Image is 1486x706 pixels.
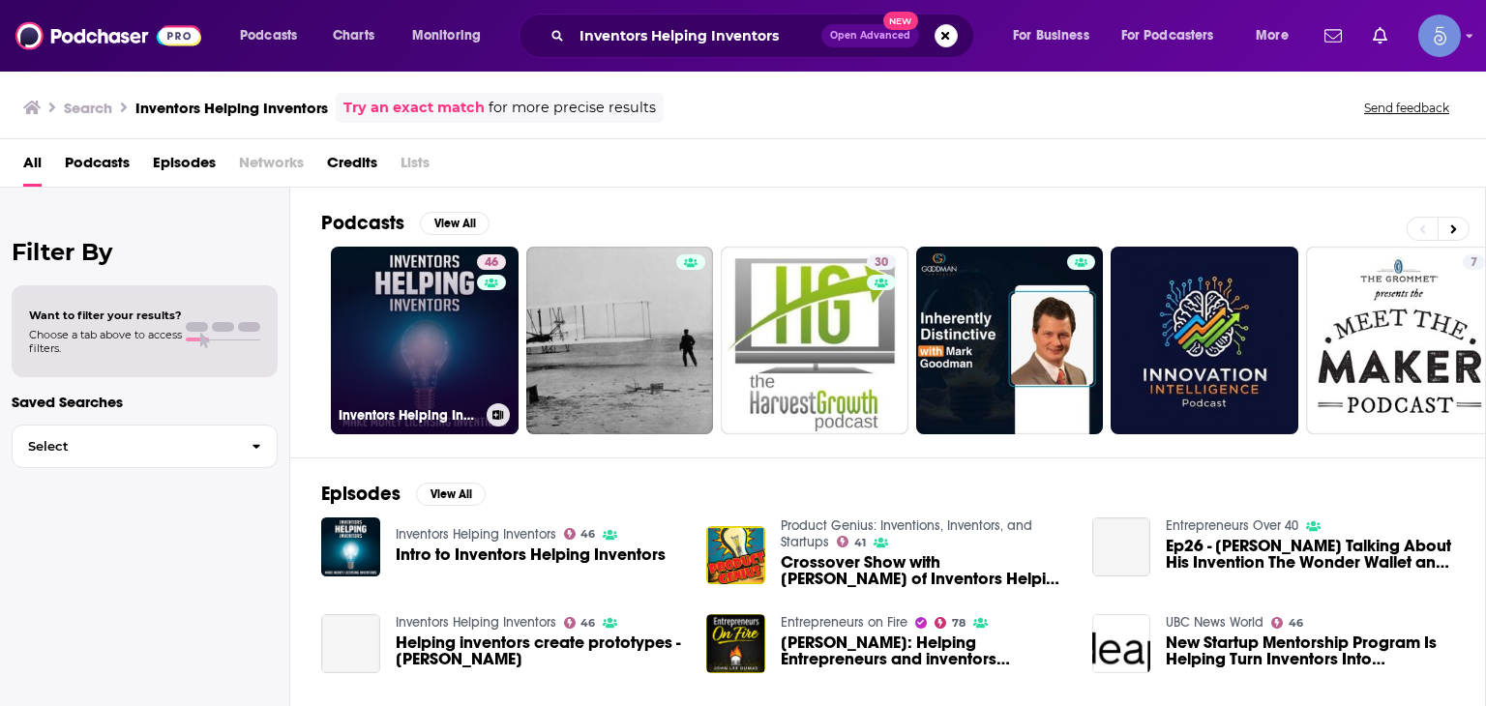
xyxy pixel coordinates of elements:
[489,97,656,119] span: for more precise results
[396,634,684,667] span: Helping inventors create prototypes - [PERSON_NAME]
[321,482,486,506] a: EpisodesView All
[1418,15,1461,57] span: Logged in as Spiral5-G1
[537,14,993,58] div: Search podcasts, credits, & more...
[781,517,1032,550] a: Product Genius: Inventions, Inventors, and Startups
[12,238,278,266] h2: Filter By
[240,22,297,49] span: Podcasts
[580,619,595,628] span: 46
[1092,614,1151,673] img: New Startup Mentorship Program Is Helping Turn Inventors Into Entrepreneurs
[1121,22,1214,49] span: For Podcasters
[999,20,1114,51] button: open menu
[396,526,556,543] a: Inventors Helping Inventors
[331,247,519,434] a: 46Inventors Helping Inventors
[564,617,596,629] a: 46
[781,614,907,631] a: Entrepreneurs on Fire
[821,24,919,47] button: Open AdvancedNew
[781,554,1069,587] span: Crossover Show with [PERSON_NAME] of Inventors Helping Inventors Podcast!
[867,254,896,270] a: 30
[1013,22,1089,49] span: For Business
[396,634,684,667] a: Helping inventors create prototypes - Scott Tarcy
[952,619,966,628] span: 78
[580,530,595,539] span: 46
[1358,100,1455,116] button: Send feedback
[875,253,888,273] span: 30
[564,528,596,540] a: 46
[15,17,201,54] img: Podchaser - Follow, Share and Rate Podcasts
[781,634,1069,667] a: Chris Hawker: Helping Entrepreneurs and inventors commercialize their product inventions
[339,407,479,424] h3: Inventors Helping Inventors
[706,526,765,585] img: Crossover Show with Alan Beckley of Inventors Helping Inventors Podcast!
[416,483,486,506] button: View All
[327,147,377,187] a: Credits
[401,147,430,187] span: Lists
[1418,15,1461,57] button: Show profile menu
[477,254,506,270] a: 46
[29,328,182,355] span: Choose a tab above to access filters.
[830,31,910,41] span: Open Advanced
[396,614,556,631] a: Inventors Helping Inventors
[1166,614,1263,631] a: UBC News World
[321,211,490,235] a: PodcastsView All
[935,617,966,629] a: 78
[64,99,112,117] h3: Search
[1109,20,1242,51] button: open menu
[333,22,374,49] span: Charts
[1242,20,1313,51] button: open menu
[781,554,1069,587] a: Crossover Show with Alan Beckley of Inventors Helping Inventors Podcast!
[321,614,380,673] a: Helping inventors create prototypes - Scott Tarcy
[321,482,401,506] h2: Episodes
[420,212,490,235] button: View All
[29,309,182,322] span: Want to filter your results?
[1166,538,1454,571] span: Ep26 - [PERSON_NAME] Talking About His Invention The Wonder Wallet and His Podcast Inventors Help...
[1166,538,1454,571] a: Ep26 - Alan Beckley Talking About His Invention The Wonder Wallet and His Podcast Inventors Helpi...
[1271,617,1303,629] a: 46
[1092,517,1151,576] a: Ep26 - Alan Beckley Talking About His Invention The Wonder Wallet and His Podcast Inventors Helpi...
[1256,22,1289,49] span: More
[706,614,765,673] img: Chris Hawker: Helping Entrepreneurs and inventors commercialize their product inventions
[321,517,380,576] img: Intro to Inventors Helping Inventors
[1166,634,1454,667] a: New Startup Mentorship Program Is Helping Turn Inventors Into Entrepreneurs
[226,20,322,51] button: open menu
[883,12,918,30] span: New
[12,393,278,411] p: Saved Searches
[12,425,278,468] button: Select
[837,536,866,547] a: 41
[1317,19,1350,52] a: Show notifications dropdown
[1365,19,1395,52] a: Show notifications dropdown
[721,247,908,434] a: 30
[321,211,404,235] h2: Podcasts
[65,147,130,187] a: Podcasts
[781,634,1069,667] span: [PERSON_NAME]: Helping Entrepreneurs and inventors commercialize their product inventions
[412,22,481,49] span: Monitoring
[396,546,666,563] a: Intro to Inventors Helping Inventors
[23,147,42,187] a: All
[320,20,386,51] a: Charts
[572,20,821,51] input: Search podcasts, credits, & more...
[343,97,485,119] a: Try an exact match
[153,147,216,187] a: Episodes
[1463,254,1485,270] a: 7
[1289,619,1303,628] span: 46
[854,539,866,547] span: 41
[399,20,506,51] button: open menu
[239,147,304,187] span: Networks
[485,253,498,273] span: 46
[135,99,328,117] h3: Inventors Helping Inventors
[1166,517,1298,534] a: Entrepreneurs Over 40
[1418,15,1461,57] img: User Profile
[1471,253,1477,273] span: 7
[13,440,236,453] span: Select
